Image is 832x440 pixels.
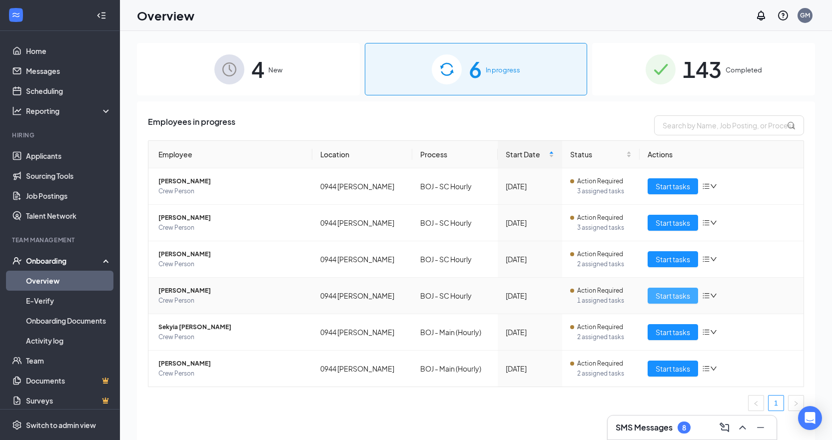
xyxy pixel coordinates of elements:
button: Start tasks [648,361,698,377]
input: Search by Name, Job Posting, or Process [654,115,804,135]
span: left [753,401,759,407]
td: 0944 [PERSON_NAME] [312,241,412,278]
li: 1 [768,395,784,411]
span: Start tasks [656,363,690,374]
td: 0944 [PERSON_NAME] [312,168,412,205]
span: Crew Person [158,186,304,196]
button: Start tasks [648,288,698,304]
h3: SMS Messages [616,422,673,433]
button: Start tasks [648,178,698,194]
div: [DATE] [506,290,554,301]
span: 3 assigned tasks [577,186,632,196]
div: Hiring [12,131,109,139]
span: down [710,256,717,263]
svg: ChevronUp [737,422,749,434]
span: Crew Person [158,332,304,342]
button: ComposeMessage [717,420,733,436]
span: Employees in progress [148,115,235,135]
svg: QuestionInfo [777,9,789,21]
span: Start tasks [656,290,690,301]
span: 1 assigned tasks [577,296,632,306]
svg: Notifications [755,9,767,21]
a: E-Verify [26,291,111,311]
td: BOJ - Main (Hourly) [412,314,498,351]
span: Status [570,149,625,160]
span: 2 assigned tasks [577,259,632,269]
span: Action Required [577,322,623,332]
td: 0944 [PERSON_NAME] [312,351,412,387]
span: Action Required [577,213,623,223]
svg: ComposeMessage [719,422,731,434]
span: down [710,365,717,372]
span: [PERSON_NAME] [158,249,304,259]
span: 143 [683,52,722,86]
span: bars [702,182,710,190]
a: Overview [26,271,111,291]
svg: Analysis [12,106,22,116]
span: down [710,329,717,336]
div: [DATE] [506,217,554,228]
th: Employee [148,141,312,168]
span: Action Required [577,286,623,296]
span: Crew Person [158,259,304,269]
td: BOJ - SC Hourly [412,278,498,314]
span: Start tasks [656,327,690,338]
td: BOJ - Main (Hourly) [412,351,498,387]
div: Onboarding [26,256,103,266]
h1: Overview [137,7,194,24]
a: Team [26,351,111,371]
svg: Minimize [755,422,767,434]
td: BOJ - SC Hourly [412,241,498,278]
span: New [268,65,282,75]
a: 1 [769,396,784,411]
span: bars [702,365,710,373]
span: 2 assigned tasks [577,332,632,342]
td: 0944 [PERSON_NAME] [312,314,412,351]
td: 0944 [PERSON_NAME] [312,278,412,314]
button: ChevronUp [735,420,751,436]
span: Action Required [577,176,623,186]
button: right [788,395,804,411]
span: bars [702,219,710,227]
span: down [710,219,717,226]
span: 4 [251,52,264,86]
svg: WorkstreamLogo [11,10,21,20]
span: [PERSON_NAME] [158,213,304,223]
span: 6 [469,52,482,86]
span: Start tasks [656,217,690,228]
div: 8 [682,424,686,432]
button: left [748,395,764,411]
button: Start tasks [648,251,698,267]
svg: UserCheck [12,256,22,266]
span: bars [702,292,710,300]
span: Sekyia [PERSON_NAME] [158,322,304,332]
a: Job Postings [26,186,111,206]
span: 2 assigned tasks [577,369,632,379]
span: [PERSON_NAME] [158,286,304,296]
svg: Collapse [96,10,106,20]
a: Sourcing Tools [26,166,111,186]
span: Crew Person [158,223,304,233]
td: BOJ - SC Hourly [412,205,498,241]
div: Reporting [26,106,112,116]
span: Crew Person [158,369,304,379]
div: [DATE] [506,181,554,192]
a: Activity log [26,331,111,351]
th: Actions [640,141,804,168]
td: 0944 [PERSON_NAME] [312,205,412,241]
span: 3 assigned tasks [577,223,632,233]
span: right [793,401,799,407]
a: Talent Network [26,206,111,226]
li: Next Page [788,395,804,411]
svg: Settings [12,420,22,430]
button: Minimize [753,420,769,436]
a: SurveysCrown [26,391,111,411]
span: [PERSON_NAME] [158,359,304,369]
span: down [710,183,717,190]
a: DocumentsCrown [26,371,111,391]
a: Home [26,41,111,61]
div: [DATE] [506,363,554,374]
span: Action Required [577,249,623,259]
button: Start tasks [648,215,698,231]
th: Status [562,141,640,168]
